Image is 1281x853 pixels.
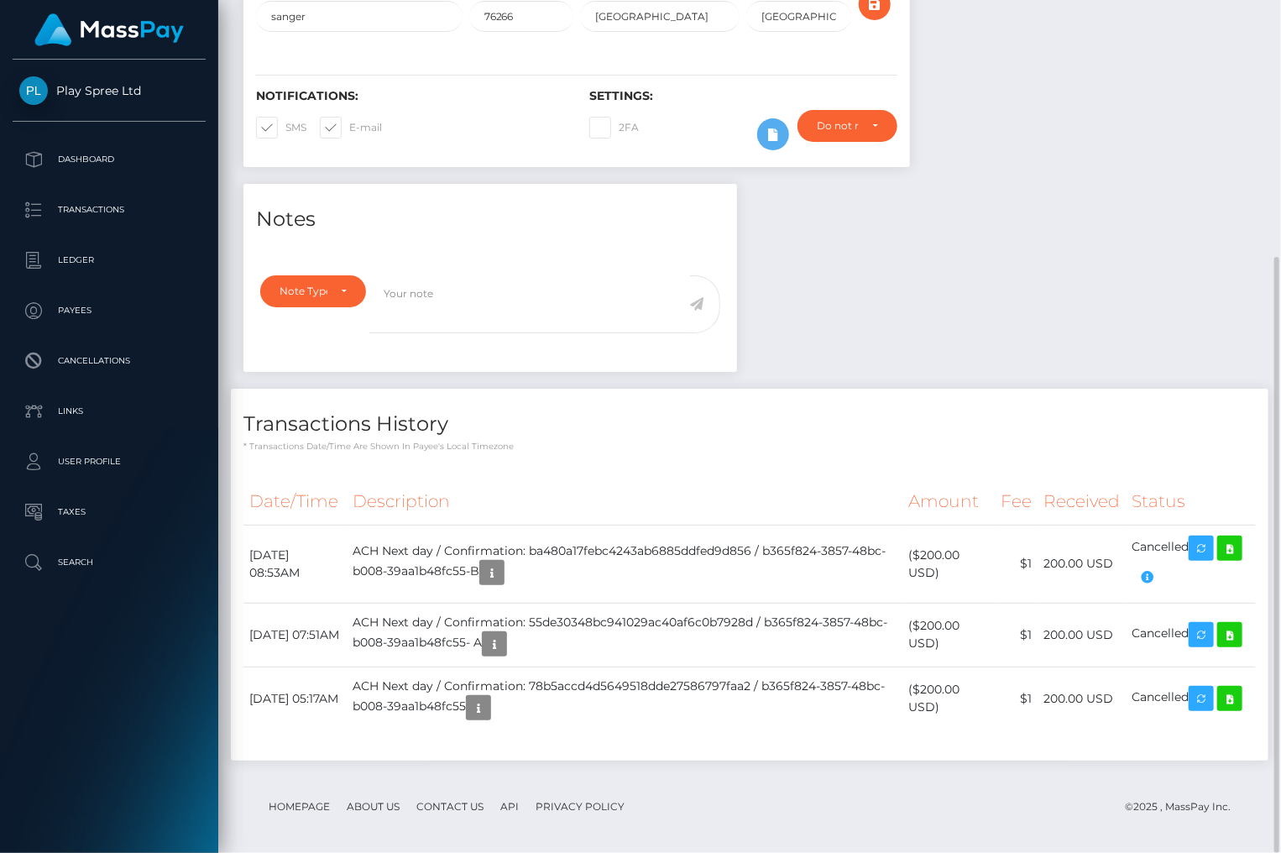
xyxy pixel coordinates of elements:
a: Taxes [13,491,206,533]
p: Transactions [19,197,199,222]
p: * Transactions date/time are shown in payee's local timezone [243,440,1256,453]
a: Search [13,542,206,583]
th: Status [1126,479,1256,525]
td: ($200.00 USD) [902,525,995,603]
p: Cancellations [19,348,199,374]
a: API [494,793,525,819]
a: Privacy Policy [529,793,631,819]
h4: Transactions History [243,410,1256,439]
span: Play Spree Ltd [13,83,206,98]
label: E-mail [320,117,382,139]
a: Dashboard [13,139,206,181]
td: $1 [995,667,1038,730]
p: Search [19,550,199,575]
td: 200.00 USD [1038,525,1126,603]
th: Description [347,479,902,525]
h6: Settings: [589,89,897,103]
td: 200.00 USD [1038,667,1126,730]
label: SMS [256,117,306,139]
td: [DATE] 07:51AM [243,603,347,667]
button: Note Type [260,275,366,307]
a: Homepage [262,793,337,819]
div: Do not require [817,119,859,133]
td: ACH Next day / Confirmation: 55de30348bc941029ac40af6c0b7928d / b365f824-3857-48bc-b008-39aa1b48f... [347,603,902,667]
p: Payees [19,298,199,323]
a: Ledger [13,239,206,281]
th: Date/Time [243,479,347,525]
th: Received [1038,479,1126,525]
a: User Profile [13,441,206,483]
td: ACH Next day / Confirmation: ba480a17febc4243ab6885ddfed9d856 / b365f824-3857-48bc-b008-39aa1b48f... [347,525,902,603]
a: About Us [340,793,406,819]
img: Play Spree Ltd [19,76,48,105]
td: $1 [995,525,1038,603]
td: ($200.00 USD) [902,667,995,730]
td: $1 [995,603,1038,667]
h4: Notes [256,205,724,234]
p: Dashboard [19,147,199,172]
th: Fee [995,479,1038,525]
p: Links [19,399,199,424]
td: 200.00 USD [1038,603,1126,667]
td: Cancelled [1126,525,1256,603]
img: MassPay Logo [34,13,184,46]
div: Note Type [280,285,327,298]
td: ($200.00 USD) [902,603,995,667]
th: Amount [902,479,995,525]
label: 2FA [589,117,639,139]
a: Links [13,390,206,432]
a: Payees [13,290,206,332]
td: ACH Next day / Confirmation: 78b5accd4d5649518dde27586797faa2 / b365f824-3857-48bc-b008-39aa1b48fc55 [347,667,902,730]
p: Ledger [19,248,199,273]
p: User Profile [19,449,199,474]
a: Contact Us [410,793,490,819]
p: Taxes [19,500,199,525]
td: Cancelled [1126,667,1256,730]
a: Cancellations [13,340,206,382]
div: © 2025 , MassPay Inc. [1125,798,1243,816]
a: Transactions [13,189,206,231]
td: [DATE] 08:53AM [243,525,347,603]
h6: Notifications: [256,89,564,103]
button: Do not require [797,110,897,142]
td: Cancelled [1126,603,1256,667]
td: [DATE] 05:17AM [243,667,347,730]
